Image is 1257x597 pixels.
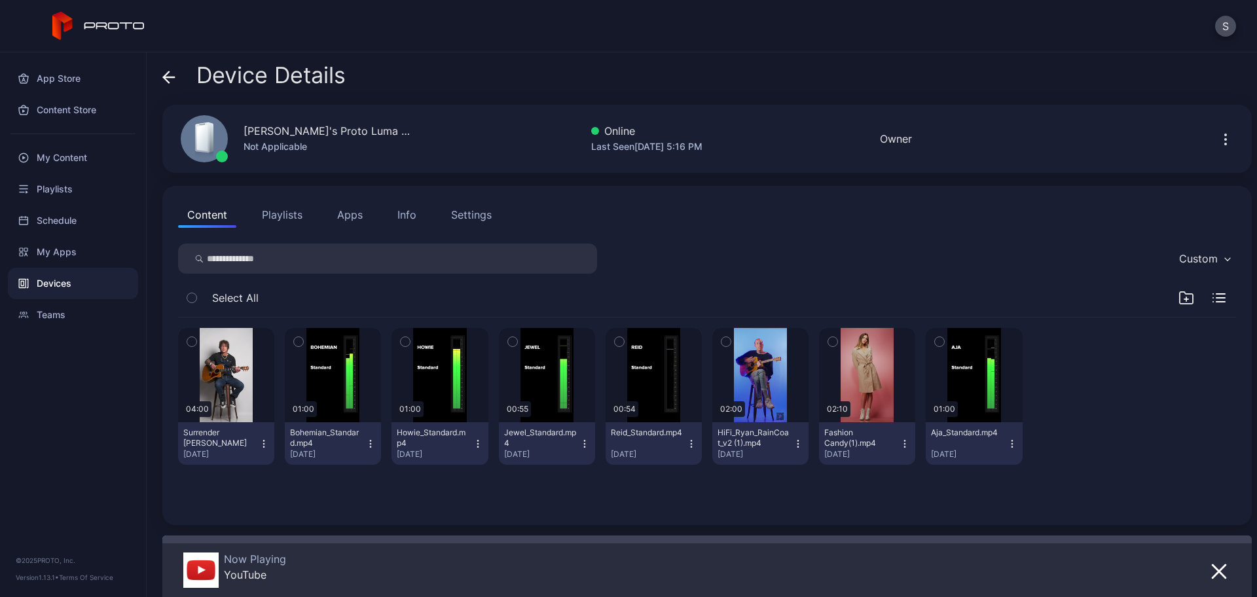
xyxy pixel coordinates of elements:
[8,205,138,236] a: Schedule
[8,63,138,94] a: App Store
[285,422,381,465] button: Bohemian_Standard.mp4[DATE]
[183,427,255,448] div: Surrender Billy Morrison
[196,63,346,88] span: Device Details
[8,299,138,331] a: Teams
[718,449,793,460] div: [DATE]
[397,449,472,460] div: [DATE]
[712,422,809,465] button: HiFi_Ryan_RainCoat_v2 (1).mp4[DATE]
[16,555,130,566] div: © 2025 PROTO, Inc.
[926,422,1022,465] button: Aja_Standard.mp4[DATE]
[591,123,702,139] div: Online
[1215,16,1236,37] button: S
[504,449,579,460] div: [DATE]
[931,449,1006,460] div: [DATE]
[611,449,686,460] div: [DATE]
[8,94,138,126] a: Content Store
[8,268,138,299] a: Devices
[328,202,372,228] button: Apps
[290,427,362,448] div: Bohemian_Standard.mp4
[212,290,259,306] span: Select All
[606,422,702,465] button: Reid_Standard.mp4[DATE]
[224,552,286,566] div: Now Playing
[819,422,915,465] button: Fashion Candy(1).mp4[DATE]
[880,131,912,147] div: Owner
[8,236,138,268] a: My Apps
[8,173,138,205] a: Playlists
[178,202,236,228] button: Content
[224,568,286,581] div: YouTube
[1173,244,1236,274] button: Custom
[1179,252,1218,265] div: Custom
[504,427,576,448] div: Jewel_Standard.mp4
[178,422,274,465] button: Surrender [PERSON_NAME][DATE]
[451,207,492,223] div: Settings
[397,207,416,223] div: Info
[397,427,469,448] div: Howie_Standard.mp4
[824,427,896,448] div: Fashion Candy(1).mp4
[244,123,414,139] div: [PERSON_NAME]'s Proto Luma 1 2
[244,139,414,154] div: Not Applicable
[8,142,138,173] a: My Content
[388,202,426,228] button: Info
[253,202,312,228] button: Playlists
[16,573,59,581] span: Version 1.13.1 •
[611,427,683,438] div: Reid_Standard.mp4
[824,449,900,460] div: [DATE]
[718,427,790,448] div: HiFi_Ryan_RainCoat_v2 (1).mp4
[442,202,501,228] button: Settings
[591,139,702,154] div: Last Seen [DATE] 5:16 PM
[499,422,595,465] button: Jewel_Standard.mp4[DATE]
[931,427,1003,438] div: Aja_Standard.mp4
[290,449,365,460] div: [DATE]
[392,422,488,465] button: Howie_Standard.mp4[DATE]
[59,573,113,581] a: Terms Of Service
[183,449,259,460] div: [DATE]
